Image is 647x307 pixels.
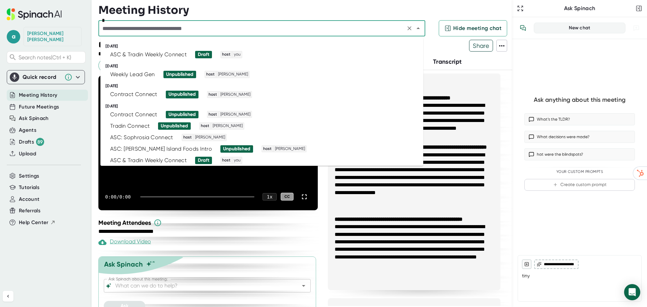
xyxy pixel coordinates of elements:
button: Agents [19,126,36,134]
span: host [221,157,232,163]
span: you [233,157,242,163]
div: Quick record [10,70,82,84]
div: Audrey Pleva [27,31,78,42]
div: 0:00 / 0:00 [105,194,132,199]
div: [DATE] [105,64,423,69]
div: 89 [36,138,44,146]
button: Tutorials [19,184,39,191]
div: [DATE] [105,84,423,89]
button: Upload [19,150,36,158]
h3: Meeting History [98,4,189,17]
div: Unpublished [223,146,250,152]
div: ASC: Sophrosia Connect [110,134,173,141]
button: Transcript [433,57,462,66]
div: Your Custom Prompts [524,170,635,174]
div: Ask anything about this meeting [534,96,625,104]
button: View conversation history [516,21,530,35]
button: What decisions were made? [524,131,635,143]
button: Clear [405,24,414,33]
span: Help Center [19,219,49,226]
span: host [182,134,193,141]
button: Hide meeting chat [439,20,507,36]
div: Ask Spinach [104,260,143,268]
button: Create custom prompt [524,179,635,191]
div: Drafts [19,138,44,146]
span: Search notes (Ctrl + K) [19,54,84,61]
div: Open Intercom Messenger [624,284,640,300]
span: host [208,92,218,98]
button: Close [413,24,423,33]
div: [DATE] [105,44,423,49]
button: Share [469,40,493,52]
span: [PERSON_NAME] [219,92,251,98]
span: Share [469,40,493,52]
div: ASC & Tradin Weekly Connect [110,51,187,58]
button: hat were the blindspots? [524,148,635,160]
button: Future Meetings [19,103,59,111]
button: Meeting History [19,91,57,99]
div: Unpublished [168,91,196,97]
span: [PERSON_NAME] [212,123,244,129]
button: Open [299,281,308,290]
button: Highlights [99,59,137,72]
div: Unpublished [166,71,193,78]
div: Unpublished [168,112,196,118]
span: host [262,146,273,152]
button: Drafts 89 [19,138,44,146]
div: Download Video [98,238,151,246]
div: [DATE] [105,104,423,109]
div: ASC: [PERSON_NAME] Island Foods Intro [110,146,212,152]
div: Meeting Attendees [98,219,319,227]
input: What can we do to help? [114,281,289,290]
span: host [205,71,216,78]
div: ASC & Tradin Weekly Connect [110,157,187,164]
div: Ask Spinach [525,5,634,12]
div: New chat [538,25,621,31]
span: Hide meeting chat [453,24,501,32]
span: [PERSON_NAME] [194,134,226,141]
button: Collapse sidebar [3,291,13,302]
div: Draft [198,52,209,58]
div: Tradin Connect [110,123,150,129]
textarea: tiny [522,269,637,285]
button: Help Center [19,219,56,226]
div: CC [281,193,294,201]
span: host [208,112,218,118]
button: Expand to Ask Spinach page [516,4,525,13]
button: What’s the TLDR? [524,113,635,125]
div: 1 x [263,193,277,201]
div: Contract Connect [110,111,157,118]
span: you [233,52,242,58]
span: host [200,123,210,129]
span: host [221,52,232,58]
span: Transcript [433,58,462,65]
span: a [7,30,20,43]
div: Quick record [23,74,61,81]
div: Weekly Lead Gen [110,71,155,78]
span: [PERSON_NAME] [274,146,306,152]
button: Settings [19,172,39,180]
span: [PERSON_NAME] [219,112,251,118]
div: Unpublished [161,123,188,129]
button: Referrals [19,207,40,215]
button: Account [19,195,39,203]
button: Close conversation sidebar [634,4,644,13]
div: Draft [198,157,209,163]
div: Contract Connect [110,91,157,98]
span: [PERSON_NAME] [217,71,249,78]
button: Ask Spinach [19,115,49,122]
